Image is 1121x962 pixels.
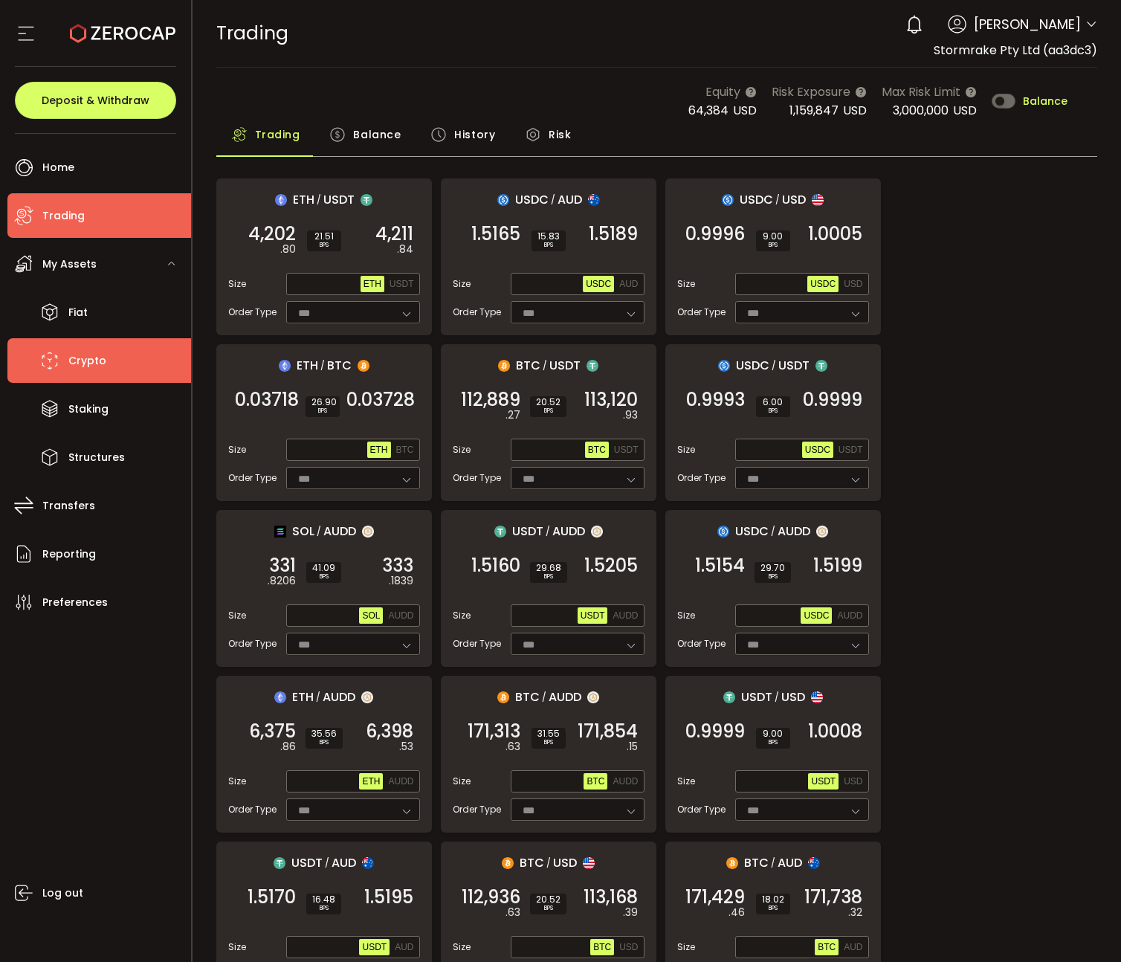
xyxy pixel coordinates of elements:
[536,398,560,407] span: 20.52
[311,398,334,407] span: 26.90
[291,853,323,872] span: USDT
[255,120,300,149] span: Trading
[553,853,577,872] span: USD
[512,522,543,540] span: USDT
[695,558,745,573] span: 1.5154
[42,495,95,517] span: Transfers
[494,526,506,538] img: usdt_portfolio.svg
[228,609,246,622] span: Size
[705,83,740,101] span: Equity
[361,276,384,292] button: ETH
[782,190,806,209] span: USD
[953,102,977,119] span: USD
[723,691,735,703] img: usdt_portfolio.svg
[359,773,383,790] button: ETH
[362,526,374,538] img: zuPXiwguUFiBOIQyqLOiXsnnNitlx7q4LCwEbLHADjIpTka+Lip0HH8D0VTrd02z+wEAAAAASUVORK5CYII=
[280,242,296,257] em: .80
[807,276,839,292] button: USDC
[396,445,414,455] span: BTC
[771,856,775,870] em: /
[346,393,415,407] span: 0.03728
[546,856,551,870] em: /
[388,610,413,621] span: AUDD
[461,393,520,407] span: 112,889
[808,724,862,739] span: 1.0008
[808,857,820,869] img: aud_portfolio.svg
[771,525,775,538] em: /
[497,194,509,206] img: usdc_portfolio.svg
[1047,891,1121,962] div: Chat Widget
[803,393,862,407] span: 0.9999
[248,890,296,905] span: 1.5170
[275,194,287,206] img: eth_portfolio.svg
[453,443,471,456] span: Size
[228,306,277,319] span: Order Type
[804,610,829,621] span: USDC
[741,688,772,706] span: USDT
[228,775,246,788] span: Size
[323,522,356,540] span: AUDD
[804,890,862,905] span: 171,738
[760,564,785,572] span: 29.70
[581,610,605,621] span: USDT
[316,691,320,704] em: /
[844,776,862,787] span: USD
[616,939,641,955] button: USD
[722,194,734,206] img: usdc_portfolio.svg
[611,442,642,458] button: USDT
[549,356,581,375] span: USDT
[228,637,277,651] span: Order Type
[454,120,495,149] span: History
[453,277,471,291] span: Size
[516,356,540,375] span: BTC
[364,279,381,289] span: ETH
[677,471,726,485] span: Order Type
[587,691,599,703] img: zuPXiwguUFiBOIQyqLOiXsnnNitlx7q4LCwEbLHADjIpTka+Lip0HH8D0VTrd02z+wEAAAAASUVORK5CYII=
[735,522,769,540] span: USDC
[616,276,641,292] button: AUD
[453,775,471,788] span: Size
[841,939,865,955] button: AUD
[551,193,555,207] em: /
[762,407,784,416] i: BPS
[552,522,585,540] span: AUDD
[815,360,827,372] img: usdt_portfolio.svg
[613,610,638,621] span: AUDD
[578,607,608,624] button: USDT
[228,471,277,485] span: Order Type
[843,102,867,119] span: USD
[280,739,296,755] em: .86
[311,729,337,738] span: 35.56
[353,120,401,149] span: Balance
[818,942,836,952] span: BTC
[332,853,356,872] span: AUD
[772,83,850,101] span: Risk Exposure
[520,853,544,872] span: BTC
[801,607,832,624] button: USDC
[586,279,611,289] span: USDC
[593,942,611,952] span: BTC
[584,890,638,905] span: 113,168
[762,895,784,904] span: 18.02
[588,194,600,206] img: aud_portfolio.svg
[718,360,730,372] img: usdc_portfolio.svg
[934,42,1097,59] span: Stormrake Pty Ltd (aa3dc3)
[453,803,501,816] span: Order Type
[677,306,726,319] span: Order Type
[844,942,862,952] span: AUD
[744,853,769,872] span: BTC
[775,193,780,207] em: /
[362,942,387,952] span: USDT
[397,242,413,257] em: .84
[375,227,413,242] span: 4,211
[1023,96,1067,106] span: Balance
[68,302,88,323] span: Fiat
[614,445,639,455] span: USDT
[515,190,549,209] span: USDC
[362,610,380,621] span: SOL
[42,543,96,565] span: Reporting
[812,194,824,206] img: usd_portfolio.svg
[685,890,745,905] span: 171,429
[249,724,296,739] span: 6,375
[549,688,581,706] span: AUDD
